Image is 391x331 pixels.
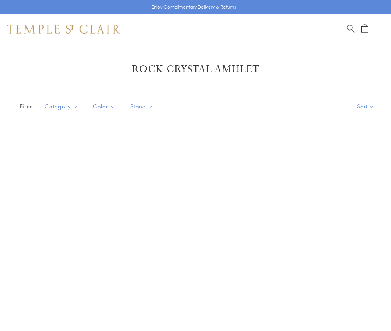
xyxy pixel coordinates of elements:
[152,3,236,11] p: Enjoy Complimentary Delivery & Returns
[125,98,159,115] button: Stone
[7,25,120,34] img: Temple St. Clair
[361,24,368,34] a: Open Shopping Bag
[41,102,84,111] span: Category
[19,63,372,76] h1: Rock Crystal Amulet
[340,95,391,118] button: Show sort by
[375,25,384,34] button: Open navigation
[39,98,84,115] button: Category
[127,102,159,111] span: Stone
[88,98,121,115] button: Color
[89,102,121,111] span: Color
[347,24,355,34] a: Search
